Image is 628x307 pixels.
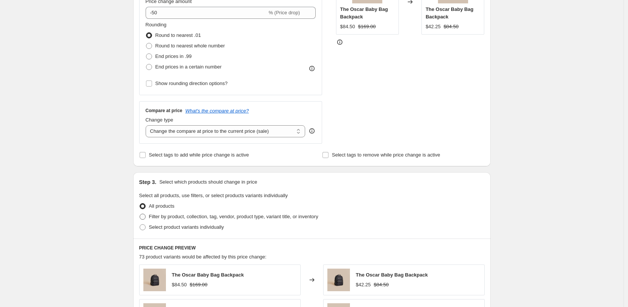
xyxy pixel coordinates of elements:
[356,272,428,278] span: The Oscar Baby Bag Backpack
[139,254,267,260] span: 73 product variants would be affected by this price change:
[186,108,249,114] button: What's the compare at price?
[149,203,175,209] span: All products
[146,108,182,114] h3: Compare at price
[155,53,192,59] span: End prices in .99
[155,32,201,38] span: Round to nearest .01
[149,214,318,219] span: Filter by product, collection, tag, vendor, product type, variant title, or inventory
[340,23,355,30] div: $84.50
[146,7,267,19] input: -15
[146,117,173,123] span: Change type
[143,269,166,291] img: blacknylonbp3_80x.jpg
[155,43,225,49] span: Round to nearest whole number
[155,81,228,86] span: Show rounding direction options?
[340,6,388,20] span: The Oscar Baby Bag Backpack
[139,178,157,186] h2: Step 3.
[149,152,249,158] span: Select tags to add while price change is active
[155,64,222,70] span: End prices in a certain number
[332,152,440,158] span: Select tags to remove while price change is active
[139,193,288,198] span: Select all products, use filters, or select products variants individually
[269,10,300,15] span: % (Price drop)
[172,281,187,289] div: $84.50
[327,269,350,291] img: blacknylonbp3_80x.jpg
[146,22,167,27] span: Rounding
[308,127,316,135] div: help
[444,23,459,30] strike: $84.50
[172,272,244,278] span: The Oscar Baby Bag Backpack
[426,6,473,20] span: The Oscar Baby Bag Backpack
[139,245,485,251] h6: PRICE CHANGE PREVIEW
[356,281,371,289] div: $42.25
[374,281,389,289] strike: $84.50
[159,178,257,186] p: Select which products should change in price
[149,224,224,230] span: Select product variants individually
[426,23,441,30] div: $42.25
[358,23,376,30] strike: $169.00
[190,281,207,289] strike: $169.00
